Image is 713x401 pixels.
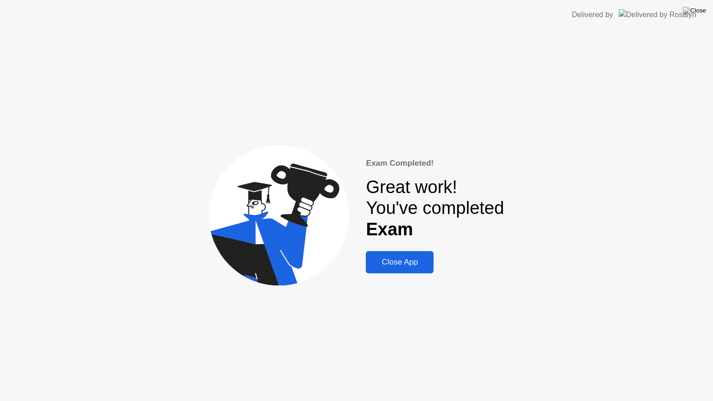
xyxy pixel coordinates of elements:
[369,258,431,267] div: Close App
[366,177,504,240] div: Great work! You've completed
[366,220,413,239] b: Exam
[572,9,613,20] div: Delivered by
[619,9,696,20] img: Delivered by Rosalyn
[366,251,434,273] button: Close App
[366,157,504,169] div: Exam Completed!
[683,7,706,14] img: Close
